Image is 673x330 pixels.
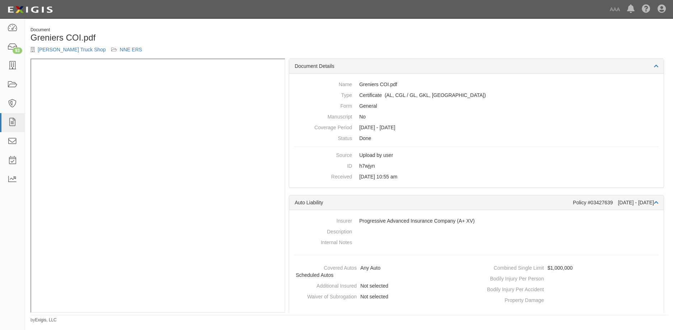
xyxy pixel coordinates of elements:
div: Document [30,27,344,33]
dd: No [295,111,658,122]
a: NNE ERS [120,47,142,52]
dt: Received [295,171,352,180]
dd: Progressive Advanced Insurance Company (A+ XV) [295,215,658,226]
dt: Bodily Injury Per Person [479,273,544,282]
dt: Property Damage [479,295,544,304]
dt: Form [295,101,352,110]
dd: Any Auto, Scheduled Autos [292,262,474,280]
a: Exigis, LLC [35,317,57,322]
dd: Done [295,133,658,144]
dt: Type [295,90,352,99]
dt: ID [295,161,352,169]
dt: Manuscript [295,111,352,120]
dt: Additional Insured [292,280,357,289]
dt: Combined Single Limit [479,262,544,271]
img: logo-5460c22ac91f19d4615b14bd174203de0afe785f0fc80cf4dbbc73dc1793850b.png [5,3,55,16]
dd: Upload by user [295,150,658,161]
div: 93 [13,47,22,54]
dd: Auto Liability Commercial General Liability / Garage Liability Garage Keepers Liability On-Hook [295,90,658,101]
i: Help Center - Complianz [642,5,650,14]
h1: Greniers COI.pdf [30,33,344,42]
dd: [DATE] - [DATE] [295,122,658,133]
dt: Insurer [295,215,352,224]
dd: General [295,101,658,111]
div: Policy #03427639 [DATE] - [DATE] [573,199,658,206]
div: Document Details [289,59,664,74]
dd: [DATE] 10:55 am [295,171,658,182]
dd: $1,000,000 [479,262,661,273]
div: Auto Liability [295,199,573,206]
dd: Not selected [292,291,474,302]
dt: Status [295,133,352,142]
small: by [30,317,57,323]
dt: Coverage Period [295,122,352,131]
a: AAA [606,2,623,17]
dd: Not selected [292,280,474,291]
dt: Covered Autos [292,262,357,271]
dt: Source [295,150,352,159]
a: [PERSON_NAME] Truck Shop [38,47,106,52]
dd: h7wjyn [295,161,658,171]
dt: Internal Notes [295,237,352,246]
dt: Description [295,226,352,235]
dt: Waiver of Subrogation [292,291,357,300]
dt: Bodily Injury Per Accident [479,284,544,293]
dd: Greniers COI.pdf [295,79,658,90]
dt: Name [295,79,352,88]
